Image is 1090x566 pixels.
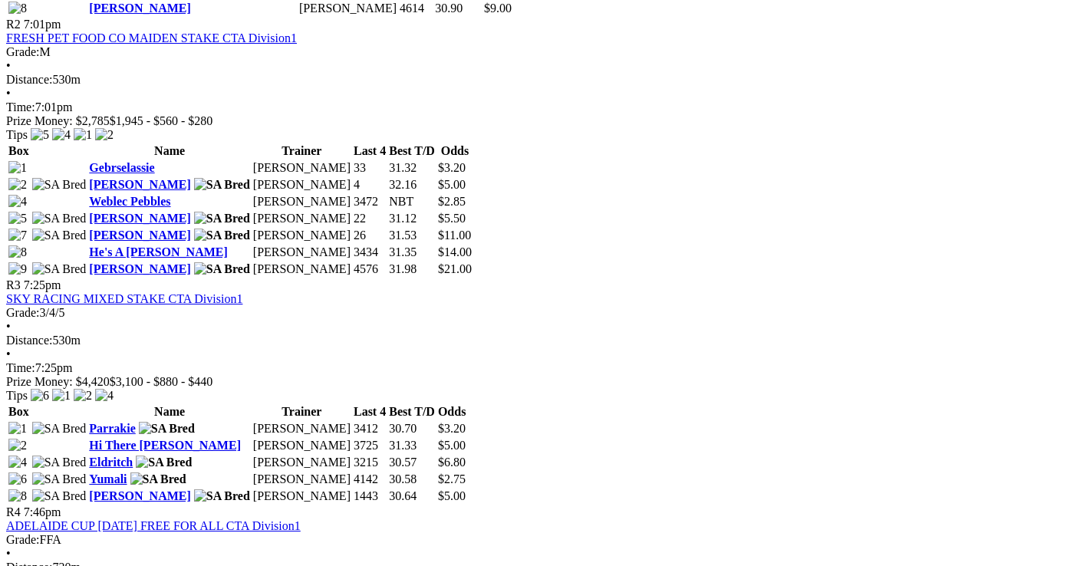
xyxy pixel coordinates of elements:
[388,143,436,159] th: Best T/D
[353,455,387,470] td: 3215
[438,195,466,208] span: $2.85
[31,389,49,403] img: 6
[353,472,387,487] td: 4142
[6,361,1084,375] div: 7:25pm
[74,128,92,142] img: 1
[110,114,213,127] span: $1,945 - $560 - $280
[194,489,250,503] img: SA Bred
[252,228,351,243] td: [PERSON_NAME]
[8,178,27,192] img: 2
[110,375,213,388] span: $3,100 - $880 - $440
[353,262,387,277] td: 4576
[6,292,242,305] a: SKY RACING MIXED STAKE CTA Division1
[438,178,466,191] span: $5.00
[89,472,127,485] a: Yumali
[8,161,27,175] img: 1
[8,262,27,276] img: 9
[399,1,433,16] td: 4614
[388,472,436,487] td: 30.58
[32,489,87,503] img: SA Bred
[8,456,27,469] img: 4
[438,212,466,225] span: $5.50
[24,18,61,31] span: 7:01pm
[89,245,227,258] a: He's A [PERSON_NAME]
[6,347,11,360] span: •
[89,489,190,502] a: [PERSON_NAME]
[252,404,351,420] th: Trainer
[353,194,387,209] td: 3472
[95,389,114,403] img: 4
[88,404,251,420] th: Name
[8,144,29,157] span: Box
[388,160,436,176] td: 31.32
[194,229,250,242] img: SA Bred
[353,177,387,193] td: 4
[8,422,27,436] img: 1
[6,375,1084,389] div: Prize Money: $4,420
[95,128,114,142] img: 2
[6,334,52,347] span: Distance:
[6,73,52,86] span: Distance:
[6,31,297,44] a: FRESH PET FOOD CO MAIDEN STAKE CTA Division1
[88,143,251,159] th: Name
[252,472,351,487] td: [PERSON_NAME]
[8,195,27,209] img: 4
[89,195,170,208] a: Weblec Pebbles
[89,161,154,174] a: Gebrselassie
[8,472,27,486] img: 6
[388,245,436,260] td: 31.35
[353,245,387,260] td: 3434
[8,2,27,15] img: 8
[6,505,21,518] span: R4
[437,404,466,420] th: Odds
[31,128,49,142] img: 5
[8,489,27,503] img: 8
[438,439,466,452] span: $5.00
[6,45,1084,59] div: M
[32,262,87,276] img: SA Bred
[388,421,436,436] td: 30.70
[353,489,387,504] td: 1443
[438,229,471,242] span: $11.00
[437,143,473,159] th: Odds
[24,505,61,518] span: 7:46pm
[438,422,466,435] span: $3.20
[6,533,40,546] span: Grade:
[353,211,387,226] td: 22
[139,422,195,436] img: SA Bred
[89,229,190,242] a: [PERSON_NAME]
[6,361,35,374] span: Time:
[32,456,87,469] img: SA Bred
[6,87,11,100] span: •
[6,128,28,141] span: Tips
[74,389,92,403] img: 2
[32,472,87,486] img: SA Bred
[194,262,250,276] img: SA Bred
[89,212,190,225] a: [PERSON_NAME]
[6,533,1084,547] div: FFA
[252,211,351,226] td: [PERSON_NAME]
[388,194,436,209] td: NBT
[252,177,351,193] td: [PERSON_NAME]
[32,178,87,192] img: SA Bred
[434,1,482,16] td: 30.90
[6,100,35,114] span: Time:
[8,439,27,452] img: 2
[136,456,192,469] img: SA Bred
[353,143,387,159] th: Last 4
[8,245,27,259] img: 8
[89,2,190,15] a: [PERSON_NAME]
[6,519,301,532] a: ADELAIDE CUP [DATE] FREE FOR ALL CTA Division1
[130,472,186,486] img: SA Bred
[6,389,28,402] span: Tips
[32,229,87,242] img: SA Bred
[194,212,250,225] img: SA Bred
[89,262,190,275] a: [PERSON_NAME]
[6,320,11,333] span: •
[6,59,11,72] span: •
[6,306,40,319] span: Grade:
[438,245,472,258] span: $14.00
[6,73,1084,87] div: 530m
[353,404,387,420] th: Last 4
[438,472,466,485] span: $2.75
